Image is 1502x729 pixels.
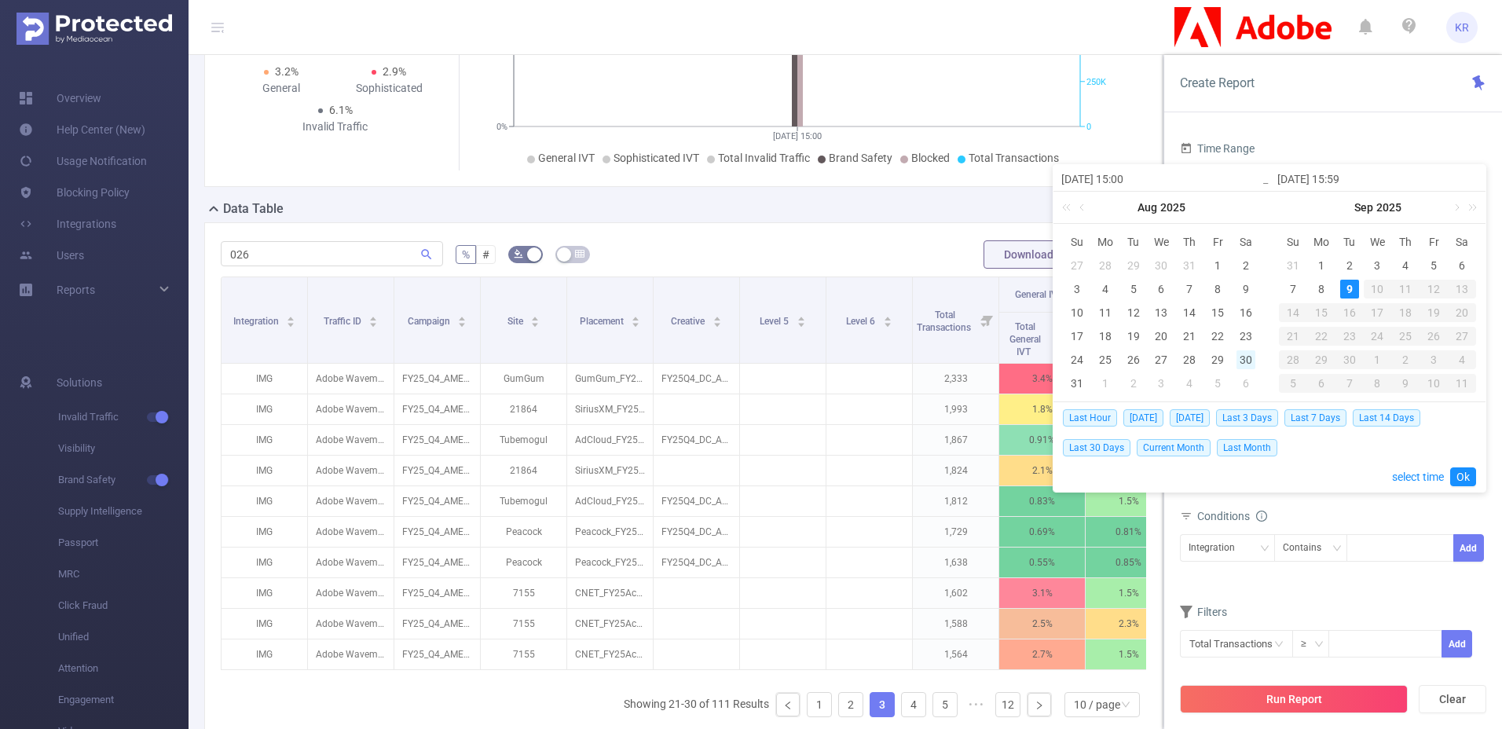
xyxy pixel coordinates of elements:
[1279,230,1307,254] th: Sun
[58,590,189,621] span: Click Fraud
[1340,280,1359,299] div: 9
[580,316,626,327] span: Placement
[1119,254,1148,277] td: July 29, 2025
[1203,230,1232,254] th: Fri
[1180,280,1199,299] div: 7
[1232,301,1260,324] td: August 16, 2025
[1009,321,1041,357] span: Total General IVT
[1035,701,1044,710] i: icon: right
[1420,324,1448,348] td: September 26, 2025
[1180,374,1199,393] div: 4
[1152,350,1170,369] div: 27
[1450,467,1476,486] a: Ok
[1420,230,1448,254] th: Fri
[19,145,147,177] a: Usage Notification
[1208,350,1227,369] div: 29
[507,316,526,327] span: Site
[829,152,892,164] span: Brand Safety
[632,321,640,325] i: icon: caret-down
[1420,301,1448,324] td: September 19, 2025
[335,80,444,97] div: Sophisticated
[1364,348,1392,372] td: October 1, 2025
[1074,693,1120,716] div: 10 / page
[1364,277,1392,301] td: September 10, 2025
[58,496,189,527] span: Supply Intelligence
[1420,277,1448,301] td: September 12, 2025
[1420,303,1448,322] div: 19
[1068,350,1086,369] div: 24
[995,692,1020,717] li: 12
[632,314,640,319] i: icon: caret-up
[1119,235,1148,249] span: Tu
[1442,630,1472,658] button: Add
[1284,280,1302,299] div: 7
[1180,350,1199,369] div: 28
[1068,374,1086,393] div: 31
[1236,327,1255,346] div: 23
[1180,75,1255,90] span: Create Report
[1175,324,1203,348] td: August 21, 2025
[1148,235,1176,249] span: We
[1453,534,1484,562] button: Add
[458,314,467,319] i: icon: caret-up
[1232,230,1260,254] th: Sat
[227,80,335,97] div: General
[773,131,822,141] tspan: [DATE] 15:00
[57,367,102,398] span: Solutions
[1307,372,1335,395] td: October 6, 2025
[631,314,640,324] div: Sort
[457,314,467,324] div: Sort
[1086,122,1091,132] tspan: 0
[1307,230,1335,254] th: Mon
[575,249,584,258] i: icon: table
[1391,372,1420,395] td: October 9, 2025
[1152,280,1170,299] div: 6
[1391,277,1420,301] td: September 11, 2025
[1307,303,1335,322] div: 15
[1203,277,1232,301] td: August 8, 2025
[1119,230,1148,254] th: Tue
[1124,256,1143,275] div: 29
[1420,235,1448,249] span: Fr
[1091,301,1119,324] td: August 11, 2025
[1301,631,1317,657] div: ≥
[1119,301,1148,324] td: August 12, 2025
[1232,235,1260,249] span: Sa
[1307,254,1335,277] td: September 1, 2025
[1396,256,1415,275] div: 4
[1232,277,1260,301] td: August 9, 2025
[1175,235,1203,249] span: Th
[1283,535,1332,561] div: Contains
[1175,254,1203,277] td: July 31, 2025
[1391,324,1420,348] td: September 25, 2025
[1335,235,1364,249] span: Tu
[614,152,699,164] span: Sophisticated IVT
[1332,544,1342,555] i: icon: down
[1063,254,1091,277] td: July 27, 2025
[1392,462,1444,492] a: select time
[883,314,892,319] i: icon: caret-up
[870,692,895,717] li: 3
[58,401,189,433] span: Invalid Traffic
[19,82,101,114] a: Overview
[996,693,1020,716] a: 12
[1420,280,1448,299] div: 12
[797,314,806,324] div: Sort
[383,65,406,78] span: 2.9%
[19,177,130,208] a: Blocking Policy
[1279,277,1307,301] td: September 7, 2025
[1203,348,1232,372] td: August 29, 2025
[1027,692,1052,717] li: Next Page
[808,693,831,716] a: 1
[1335,277,1364,301] td: September 9, 2025
[1208,374,1227,393] div: 5
[531,321,540,325] i: icon: caret-down
[1180,142,1255,155] span: Time Range
[58,433,189,464] span: Visibility
[1448,348,1476,372] td: October 4, 2025
[1335,230,1364,254] th: Tue
[1119,348,1148,372] td: August 26, 2025
[1307,324,1335,348] td: September 22, 2025
[1124,303,1143,322] div: 12
[1068,327,1086,346] div: 17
